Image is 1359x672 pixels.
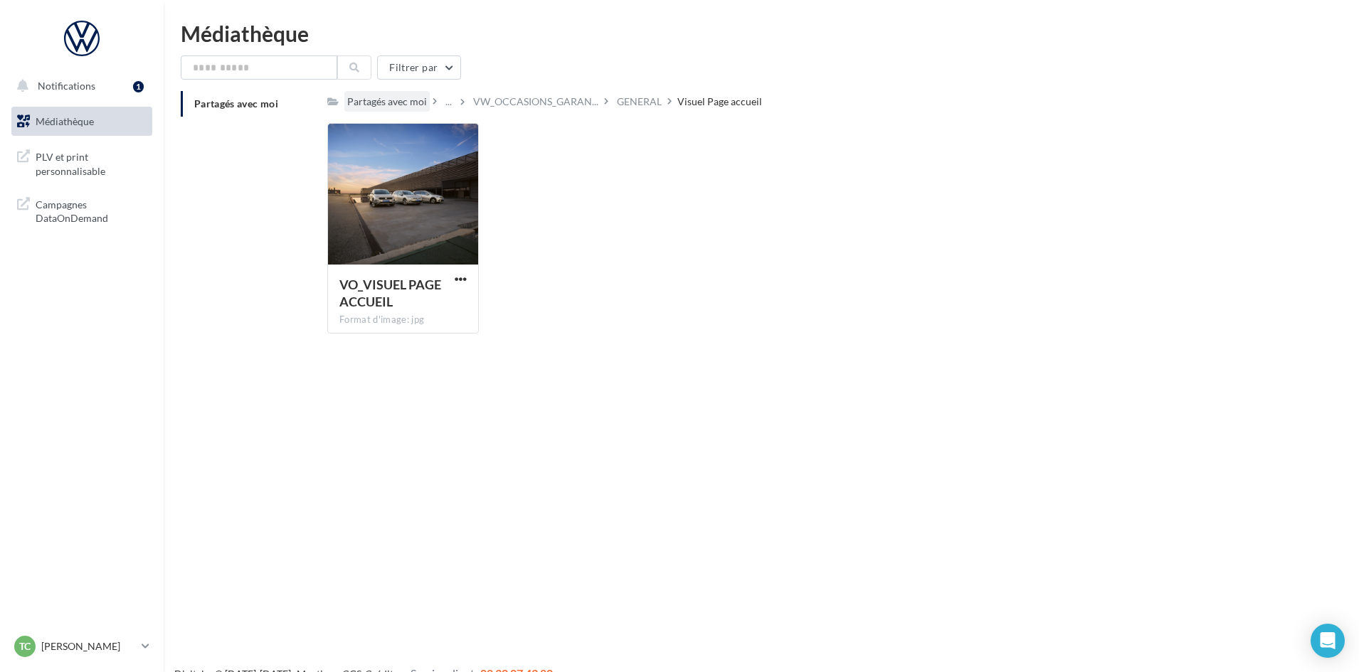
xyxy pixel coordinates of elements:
span: PLV et print personnalisable [36,147,147,178]
span: TC [19,639,31,654]
div: Visuel Page accueil [677,95,762,109]
span: Partagés avec moi [194,97,278,110]
a: Campagnes DataOnDemand [9,189,155,231]
div: Médiathèque [181,23,1342,44]
span: Notifications [38,80,95,92]
button: Filtrer par [377,55,461,80]
span: VW_OCCASIONS_GARAN... [473,95,598,109]
div: Format d'image: jpg [339,314,467,326]
p: [PERSON_NAME] [41,639,136,654]
a: Médiathèque [9,107,155,137]
div: GENERAL [617,95,662,109]
div: 1 [133,81,144,92]
a: PLV et print personnalisable [9,142,155,183]
div: ... [443,92,455,112]
div: Open Intercom Messenger [1311,624,1345,658]
span: Médiathèque [36,115,94,127]
a: TC [PERSON_NAME] [11,633,152,660]
span: Campagnes DataOnDemand [36,195,147,225]
span: VO_VISUEL PAGE ACCUEIL [339,277,441,309]
div: Partagés avec moi [347,95,427,109]
button: Notifications 1 [9,71,149,101]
